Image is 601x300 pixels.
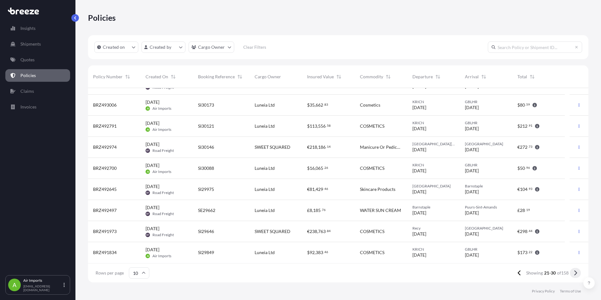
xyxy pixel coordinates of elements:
[465,184,507,189] span: Barnstaple
[520,187,527,192] span: 104
[560,289,581,294] a: Terms of Use
[360,123,384,129] span: COSMETICS
[152,106,171,111] span: Air Imports
[517,103,520,107] span: $
[146,141,159,147] span: [DATE]
[236,73,244,81] button: Sort
[307,124,310,128] span: $
[360,74,383,80] span: Commodity
[412,120,455,125] span: KRICN
[310,145,317,149] span: 218
[465,99,507,104] span: GBLHR
[360,165,384,171] span: COSMETICS
[525,209,526,211] span: .
[146,211,149,217] span: RF
[323,103,324,106] span: .
[517,166,520,170] span: $
[326,230,327,232] span: .
[412,252,426,258] span: [DATE]
[141,42,185,53] button: createdBy Filter options
[465,252,479,258] span: [DATE]
[465,163,507,168] span: GBLHR
[310,103,315,107] span: 35
[315,187,316,192] span: ,
[198,102,214,108] span: SI30173
[147,169,149,175] span: AI
[307,145,310,149] span: €
[517,229,520,234] span: €
[316,166,323,170] span: 065
[255,74,281,80] span: Cargo Owner
[147,126,149,133] span: AI
[529,251,532,253] span: 22
[326,146,327,148] span: .
[23,278,62,283] p: Air Imports
[146,225,159,232] span: [DATE]
[20,57,35,63] p: Quotes
[465,168,479,174] span: [DATE]
[525,103,526,106] span: .
[146,204,159,211] span: [DATE]
[146,147,149,154] span: RF
[307,229,310,234] span: €
[412,247,455,252] span: KRICN
[465,189,479,195] span: [DATE]
[152,211,174,216] span: Road Freight
[146,183,159,190] span: [DATE]
[488,42,582,53] input: Search Policy or Shipment ID...
[360,144,402,150] span: Manicure Or Pedicure Preparations And Beauty Or Make Up Preparations
[152,232,174,237] span: Road Freight
[321,209,322,211] span: .
[412,99,455,104] span: KRICN
[93,165,117,171] span: BRZ492700
[465,147,479,153] span: [DATE]
[324,167,328,169] span: 26
[317,229,318,234] span: ,
[517,124,520,128] span: $
[525,167,526,169] span: .
[93,74,123,80] span: Policy Number
[520,229,527,234] span: 298
[198,186,214,192] span: SI29975
[93,186,117,192] span: BRZ492645
[146,162,159,169] span: [DATE]
[412,104,426,111] span: [DATE]
[13,282,16,288] span: A
[465,104,479,111] span: [DATE]
[412,231,426,237] span: [DATE]
[93,123,117,129] span: BRZ492791
[360,249,384,256] span: COSMETICS
[5,38,70,50] a: Shipments
[529,188,532,190] span: 93
[307,74,334,80] span: Insured Value
[412,205,455,210] span: Barnstaple
[237,42,273,52] button: Clear Filters
[326,125,327,127] span: .
[5,22,70,35] a: Insights
[323,188,324,190] span: .
[94,42,138,53] button: createdOn Filter options
[520,166,525,170] span: 50
[5,85,70,97] a: Claims
[198,123,214,129] span: SI30121
[150,44,172,50] p: Created by
[318,229,326,234] span: 763
[544,270,556,276] span: 21-30
[517,74,527,80] span: Total
[198,144,214,150] span: SI30146
[412,226,455,231] span: Recy
[318,145,326,149] span: 186
[526,103,530,106] span: 59
[316,250,323,255] span: 383
[307,166,310,170] span: $
[93,228,117,235] span: BRZ491973
[529,230,532,232] span: 44
[526,270,543,276] span: Showing
[307,103,310,107] span: $
[20,104,36,110] p: Invoices
[360,186,395,192] span: Skincare Products
[255,165,275,171] span: Luneia Ltd
[324,103,328,106] span: 83
[146,247,159,253] span: [DATE]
